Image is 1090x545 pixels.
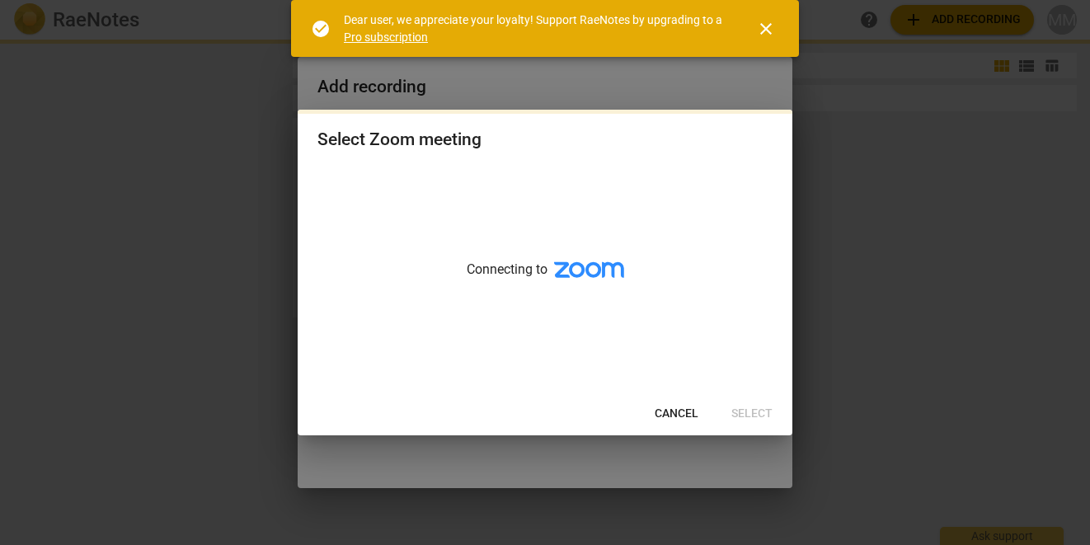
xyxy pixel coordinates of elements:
[655,406,698,422] span: Cancel
[317,129,482,150] div: Select Zoom meeting
[344,31,428,44] a: Pro subscription
[756,19,776,39] span: close
[344,12,726,45] div: Dear user, we appreciate your loyalty! Support RaeNotes by upgrading to a
[298,167,792,392] div: Connecting to
[746,9,786,49] button: Close
[641,399,712,429] button: Cancel
[311,19,331,39] span: check_circle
